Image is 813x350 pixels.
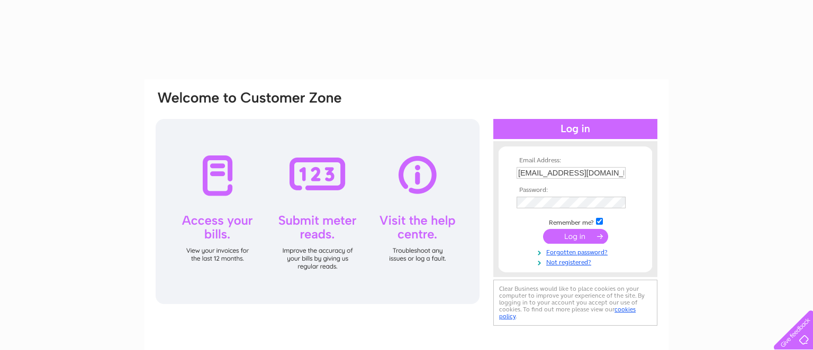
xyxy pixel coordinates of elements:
[514,216,637,227] td: Remember me?
[514,157,637,164] th: Email Address:
[543,229,608,244] input: Submit
[514,187,637,194] th: Password:
[499,306,636,320] a: cookies policy
[493,280,657,326] div: Clear Business would like to place cookies on your computer to improve your experience of the sit...
[517,256,637,266] a: Not registered?
[517,246,637,256] a: Forgotten password?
